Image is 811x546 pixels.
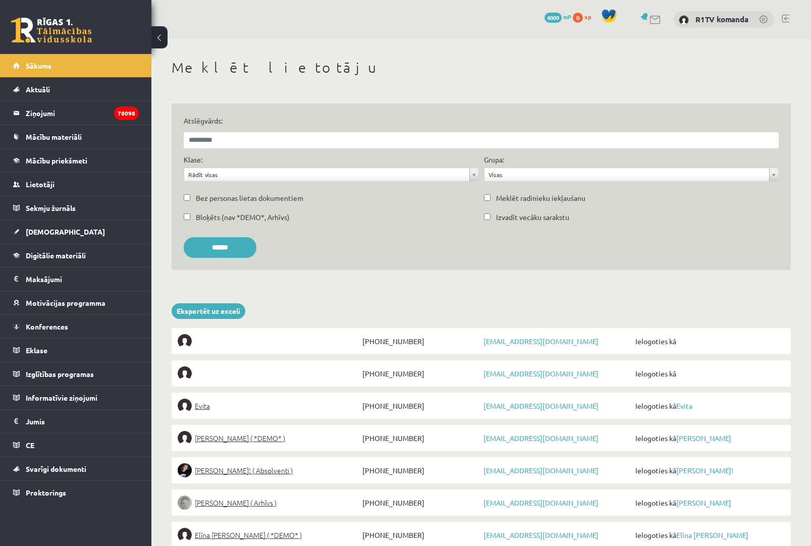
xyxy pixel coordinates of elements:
label: Atslēgvārds: [184,116,779,126]
span: Ielogoties kā [633,463,785,477]
a: Eksportēt uz exceli [172,303,245,319]
a: [DEMOGRAPHIC_DATA] [13,220,139,243]
a: [PERSON_NAME] ( *DEMO* ) [178,431,360,445]
label: Bez personas lietas dokumentiem [196,193,303,203]
span: Rādīt visas [188,168,465,181]
a: [PERSON_NAME]! [676,466,733,475]
span: Ielogoties kā [633,334,785,348]
a: Informatīvie ziņojumi [13,386,139,409]
a: Izglītības programas [13,362,139,386]
label: Izvadīt vecāku sarakstu [496,212,569,223]
span: Digitālie materiāli [26,251,86,260]
span: Evita [195,399,210,413]
span: Eklase [26,346,47,355]
a: 4009 mP [545,13,571,21]
a: Eklase [13,339,139,362]
span: Mācību materiāli [26,132,82,141]
a: [EMAIL_ADDRESS][DOMAIN_NAME] [483,401,599,410]
span: Svarīgi dokumenti [26,464,86,473]
span: Visas [489,168,766,181]
span: Ielogoties kā [633,431,785,445]
span: xp [584,13,591,21]
span: Jumis [26,417,45,426]
span: Ielogoties kā [633,366,785,380]
span: Elīna [PERSON_NAME] ( *DEMO* ) [195,528,302,542]
a: Maksājumi [13,267,139,291]
a: [EMAIL_ADDRESS][DOMAIN_NAME] [483,498,599,507]
span: Sākums [26,61,51,70]
img: R1TV komanda [679,15,689,25]
a: Sekmju žurnāls [13,196,139,220]
span: [PHONE_NUMBER] [360,399,481,413]
span: [PHONE_NUMBER] [360,528,481,542]
span: Mācību priekšmeti [26,156,87,165]
a: Svarīgi dokumenti [13,457,139,480]
img: Evita [178,399,192,413]
a: Sākums [13,54,139,77]
label: Klase: [184,154,202,165]
legend: Ziņojumi [26,101,139,125]
span: Konferences [26,322,68,331]
span: [PERSON_NAME] ( Arhīvs ) [195,496,277,510]
a: Rīgas 1. Tālmācības vidusskola [11,18,92,43]
a: Evita [178,399,360,413]
span: Aktuāli [26,85,50,94]
span: [PERSON_NAME]! ( Absolventi ) [195,463,293,477]
a: CE [13,433,139,457]
span: Ielogoties kā [633,399,785,413]
span: 0 [573,13,583,23]
span: [PHONE_NUMBER] [360,366,481,380]
span: Informatīvie ziņojumi [26,393,97,402]
span: [DEMOGRAPHIC_DATA] [26,227,105,236]
span: Sekmju žurnāls [26,203,76,212]
a: Konferences [13,315,139,338]
a: Evita [676,401,692,410]
a: Lietotāji [13,173,139,196]
a: [PERSON_NAME] ( Arhīvs ) [178,496,360,510]
span: Motivācijas programma [26,298,105,307]
a: [EMAIL_ADDRESS][DOMAIN_NAME] [483,466,599,475]
span: [PHONE_NUMBER] [360,463,481,477]
a: [PERSON_NAME] [676,433,731,443]
a: Ziņojumi78098 [13,101,139,125]
span: 4009 [545,13,562,23]
span: [PHONE_NUMBER] [360,431,481,445]
label: Grupa: [484,154,504,165]
a: Motivācijas programma [13,291,139,314]
a: Mācību priekšmeti [13,149,139,172]
a: Rādīt visas [184,168,478,181]
a: [EMAIL_ADDRESS][DOMAIN_NAME] [483,337,599,346]
a: Digitālie materiāli [13,244,139,267]
a: Visas [484,168,779,181]
a: [PERSON_NAME]! ( Absolventi ) [178,463,360,477]
img: Elīna Elizabete Ancveriņa [178,431,192,445]
legend: Maksājumi [26,267,139,291]
a: [EMAIL_ADDRESS][DOMAIN_NAME] [483,433,599,443]
a: Elīna [PERSON_NAME] ( *DEMO* ) [178,528,360,542]
a: Proktorings [13,481,139,504]
a: Aktuāli [13,78,139,101]
span: Ielogoties kā [633,496,785,510]
i: 78098 [114,106,139,120]
span: mP [563,13,571,21]
span: [PERSON_NAME] ( *DEMO* ) [195,431,285,445]
img: Lelde Braune [178,496,192,510]
span: Lietotāji [26,180,55,189]
span: Izglītības programas [26,369,94,378]
img: Elīna Jolanta Bunce [178,528,192,542]
span: Proktorings [26,488,66,497]
img: Sofija Anrio-Karlauska! [178,463,192,477]
h1: Meklēt lietotāju [172,59,791,76]
a: [PERSON_NAME] [676,498,731,507]
span: CE [26,441,34,450]
a: R1TV komanda [695,14,748,24]
span: [PHONE_NUMBER] [360,334,481,348]
span: Ielogoties kā [633,528,785,542]
a: 0 xp [573,13,596,21]
a: [EMAIL_ADDRESS][DOMAIN_NAME] [483,530,599,539]
span: [PHONE_NUMBER] [360,496,481,510]
label: Meklēt radinieku iekļaušanu [496,193,585,203]
a: Elīna [PERSON_NAME] [676,530,748,539]
a: [EMAIL_ADDRESS][DOMAIN_NAME] [483,369,599,378]
a: Mācību materiāli [13,125,139,148]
